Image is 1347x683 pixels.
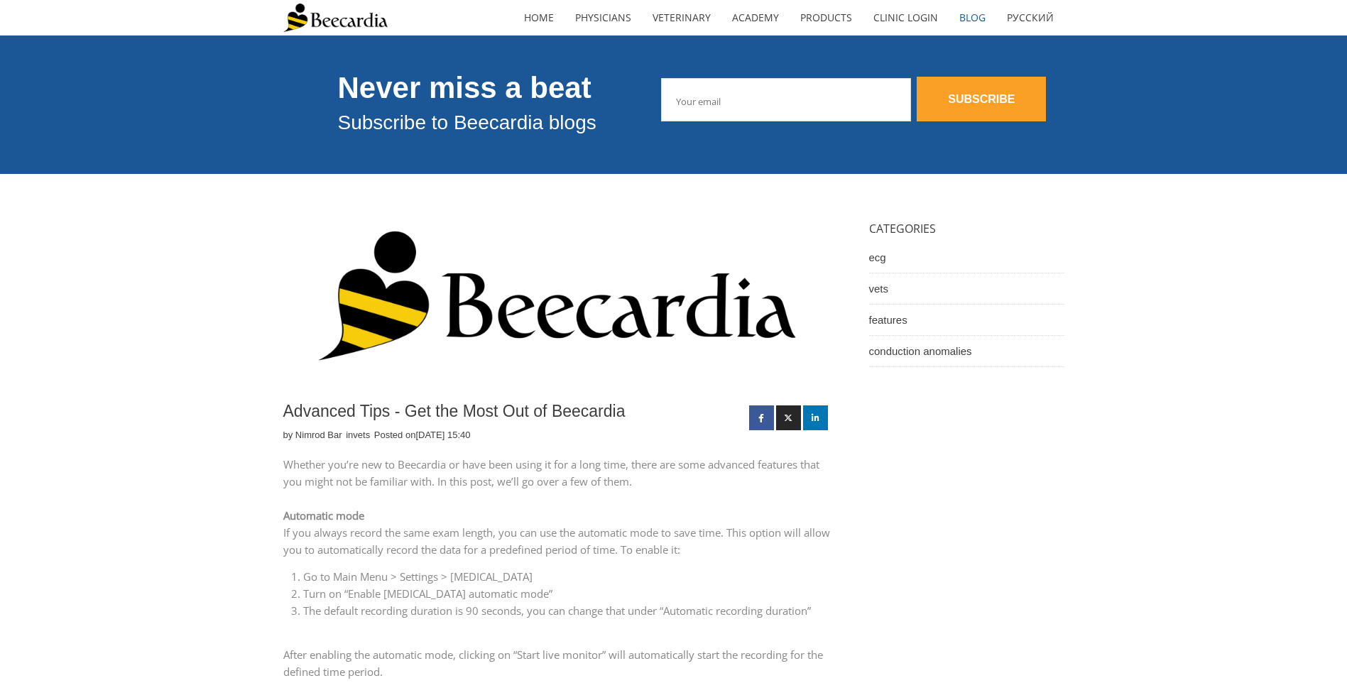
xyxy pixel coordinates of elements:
p: If you always record the same exam length, you can use the automatic mode to save time. This opti... [283,524,830,558]
a: Clinic Login [863,1,949,34]
p: After enabling the automatic mode, clicking on “Start live monitor” will automatically start the ... [283,646,830,680]
a: Products [790,1,863,34]
span: CATEGORIES [869,221,936,236]
a: vets [353,429,370,442]
a: Veterinary [642,1,721,34]
span: Subscribe to Beecardia blogs [338,111,596,133]
li: Turn on “Enable [MEDICAL_DATA] automatic mode” [303,585,830,602]
span: Automatic mode [283,508,364,523]
span: by [283,430,345,440]
span: in [346,430,373,440]
img: Beecardia [283,4,388,32]
a: Русский [996,1,1064,34]
p: [DATE] 15:40 [415,429,470,442]
span: Never miss a beat [338,71,591,104]
p: Whether you’re new to Beecardia or have been using it for a long time, there are some advanced fe... [283,456,830,490]
a: Nimrod Bar [295,429,342,442]
a: Physicians [565,1,642,34]
li: Go to Main Menu > Settings > [MEDICAL_DATA] [303,568,830,585]
a: Blog [949,1,996,34]
a: features [869,305,1064,336]
h1: Advanced Tips - Get the Most Out of Beecardia [283,402,742,422]
a: Academy [721,1,790,34]
input: Your email [661,78,911,121]
a: SUBSCRIBE [917,77,1046,121]
a: home [513,1,565,34]
span: Posted on [374,430,471,440]
li: The default recording duration is 90 seconds, you can change that under “Automatic recording dura... [303,602,830,619]
img: Advanced Tips - Get the Most Out of Beecardia [283,217,830,389]
a: conduction anomalies [869,336,1064,367]
a: vets [869,273,1064,305]
a: ecg [869,242,1064,273]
